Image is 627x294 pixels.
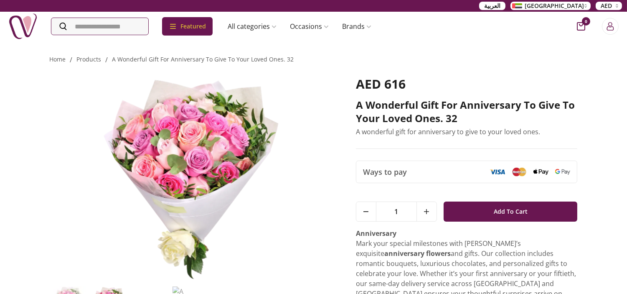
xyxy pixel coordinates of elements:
img: Nigwa-uae-gifts [8,12,38,41]
img: Mastercard [512,167,527,176]
button: cart-button [577,22,585,31]
input: Search [51,18,148,35]
span: Add To Cart [494,204,528,219]
a: Occasions [283,18,335,35]
img: A wonderful gift for anniversary to give to your loved ones. 32 [50,77,333,281]
span: 0 [582,17,590,26]
span: العربية [484,2,500,10]
a: Brands [335,18,378,35]
li: / [70,55,73,65]
div: Featured [162,17,213,36]
img: Visa [490,169,505,175]
button: [GEOGRAPHIC_DATA] [510,2,591,10]
button: Login [602,18,619,35]
img: Arabic_dztd3n.png [512,3,522,8]
img: Apple Pay [533,169,548,175]
span: 1 [376,202,416,221]
button: AED [596,2,622,10]
a: products [77,55,102,63]
a: Home [50,55,66,63]
h2: A wonderful gift for anniversary to give to your loved ones. 32 [356,98,578,125]
p: A wonderful gift for anniversary to give to your loved ones. [356,127,578,137]
span: Ways to pay [363,166,407,178]
li: / [106,55,108,65]
img: Google Pay [555,169,570,175]
a: All categories [221,18,283,35]
strong: Anniversary [356,229,396,238]
strong: anniversary flowers [384,249,451,258]
a: a wonderful gift for anniversary to give to your loved ones. 32 [112,55,294,63]
span: AED 616 [356,75,406,92]
span: AED [601,2,612,10]
span: [GEOGRAPHIC_DATA] [525,2,584,10]
button: Add To Cart [444,202,578,222]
